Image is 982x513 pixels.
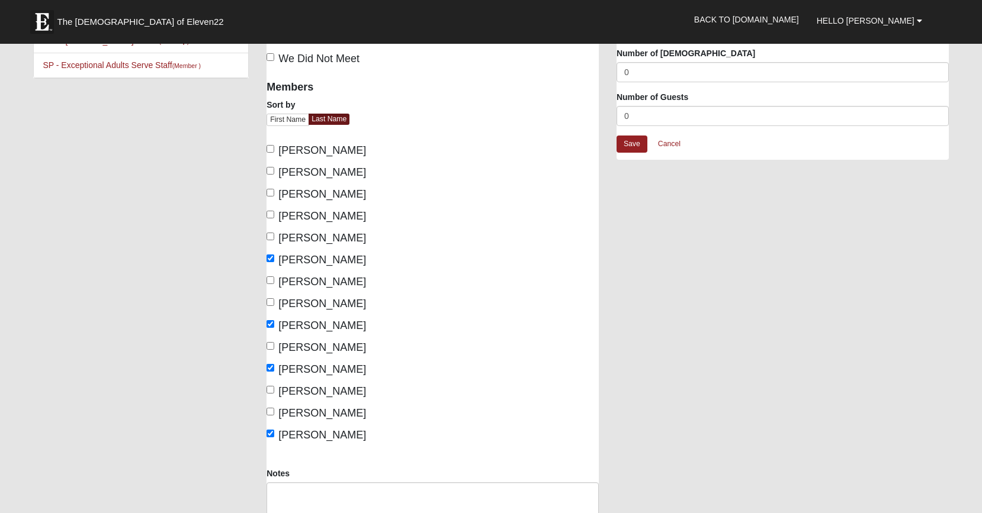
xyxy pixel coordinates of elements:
[267,167,274,175] input: [PERSON_NAME]
[617,47,755,59] label: Number of [DEMOGRAPHIC_DATA]
[278,144,366,156] span: [PERSON_NAME]
[278,166,366,178] span: [PERSON_NAME]
[267,364,274,372] input: [PERSON_NAME]
[57,16,223,28] span: The [DEMOGRAPHIC_DATA] of Eleven22
[278,429,366,441] span: [PERSON_NAME]
[267,276,274,284] input: [PERSON_NAME]
[278,232,366,244] span: [PERSON_NAME]
[30,10,54,34] img: Eleven22 logo
[309,114,349,125] a: Last Name
[278,188,366,200] span: [PERSON_NAME]
[685,5,808,34] a: Back to [DOMAIN_NAME]
[267,467,290,479] label: Notes
[278,407,366,419] span: [PERSON_NAME]
[278,53,360,64] span: We Did Not Meet
[267,114,309,126] a: First Name
[650,135,688,153] a: Cancel
[278,341,366,353] span: [PERSON_NAME]
[808,6,931,36] a: Hello [PERSON_NAME]
[267,233,274,240] input: [PERSON_NAME]
[267,386,274,393] input: [PERSON_NAME]
[267,320,274,328] input: [PERSON_NAME]
[278,254,366,266] span: [PERSON_NAME]
[267,81,423,94] h4: Members
[278,276,366,288] span: [PERSON_NAME]
[24,4,261,34] a: The [DEMOGRAPHIC_DATA] of Eleven22
[278,385,366,397] span: [PERSON_NAME]
[267,408,274,415] input: [PERSON_NAME]
[267,189,274,196] input: [PERSON_NAME]
[172,62,201,69] small: (Member )
[267,430,274,437] input: [PERSON_NAME]
[267,298,274,306] input: [PERSON_NAME]
[278,210,366,222] span: [PERSON_NAME]
[267,53,274,61] input: We Did Not Meet
[43,60,201,70] a: SP - Exceptional Adults Serve Staff(Member )
[278,363,366,375] span: [PERSON_NAME]
[617,91,688,103] label: Number of Guests
[267,145,274,153] input: [PERSON_NAME]
[267,254,274,262] input: [PERSON_NAME]
[267,342,274,350] input: [PERSON_NAME]
[817,16,914,25] span: Hello [PERSON_NAME]
[278,298,366,309] span: [PERSON_NAME]
[267,211,274,218] input: [PERSON_NAME]
[617,135,647,153] a: Save
[267,99,295,111] label: Sort by
[278,320,366,331] span: [PERSON_NAME]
